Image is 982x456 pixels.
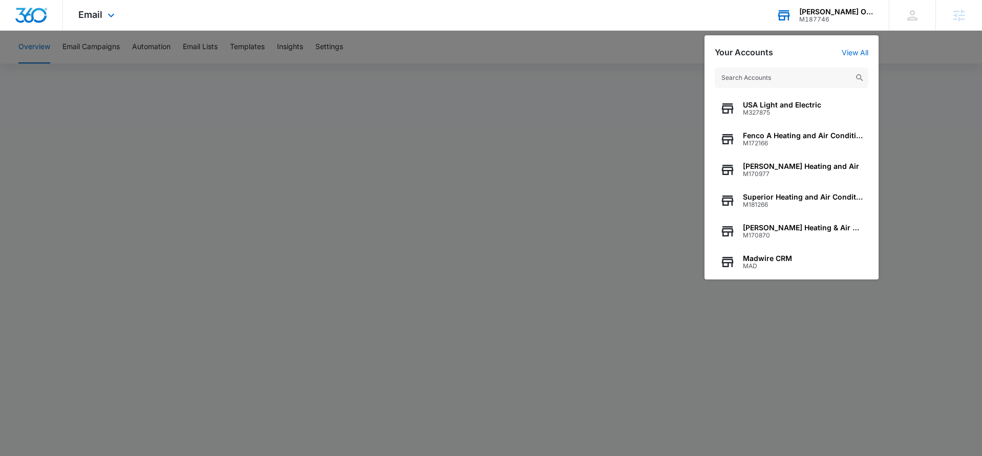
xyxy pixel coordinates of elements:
span: M172166 [743,140,863,147]
span: [PERSON_NAME] Heating & Air Conditioning [743,224,863,232]
span: USA Light and Electric [743,101,821,109]
span: Fenco A Heating and Air Conditioning [743,132,863,140]
button: Madwire CRMMAD [715,247,868,277]
input: Search Accounts [715,68,868,88]
h2: Your Accounts [715,48,773,57]
span: Superior Heating and Air Conditioning [743,193,863,201]
button: [PERSON_NAME] Heating and AirM170977 [715,155,868,185]
span: M327875 [743,109,821,116]
button: [PERSON_NAME] Heating & Air ConditioningM170870 [715,216,868,247]
button: Superior Heating and Air ConditioningM181266 [715,185,868,216]
a: View All [842,48,868,57]
button: Fenco A Heating and Air ConditioningM172166 [715,124,868,155]
span: Email [78,9,102,20]
div: account id [799,16,874,23]
span: M170977 [743,170,859,178]
span: M181266 [743,201,863,208]
span: M170870 [743,232,863,239]
span: [PERSON_NAME] Heating and Air [743,162,859,170]
button: USA Light and ElectricM327875 [715,93,868,124]
span: Madwire CRM [743,254,792,263]
div: account name [799,8,874,16]
span: MAD [743,263,792,270]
